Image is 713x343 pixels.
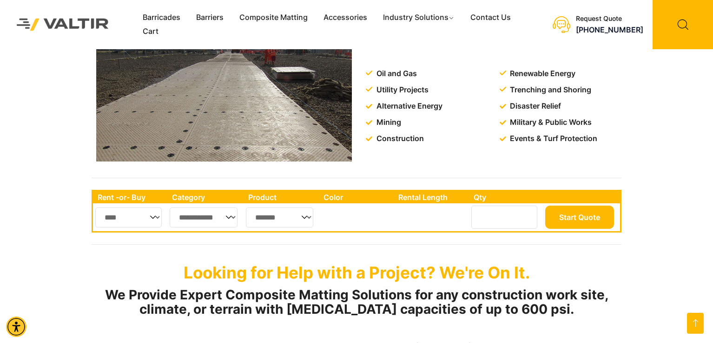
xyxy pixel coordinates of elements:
div: Accessibility Menu [6,317,26,337]
img: Valtir Rentals [7,9,119,40]
span: Renewable Energy [508,67,575,81]
a: Composite Matting [231,11,316,25]
span: Construction [374,132,424,146]
select: Single select [246,207,313,227]
h2: We Provide Expert Composite Matting Solutions for any construction work site, climate, or terrain... [92,288,621,317]
span: Trenching and Shoring [508,83,591,97]
span: Military & Public Works [508,116,592,129]
a: call (888) 496-3625 [576,25,643,34]
input: Number [471,206,537,229]
span: Alternative Energy [374,99,442,113]
button: Start Quote [545,206,614,229]
span: Oil and Gas [374,67,417,81]
span: Utility Projects [374,83,429,97]
span: Mining [374,116,401,129]
th: Rent -or- Buy [93,191,167,203]
a: Open this option [687,313,704,334]
select: Single select [170,207,238,227]
p: Looking for Help with a Project? We're On It. [92,263,621,282]
span: Events & Turf Protection [508,132,597,146]
th: Color [319,191,394,203]
th: Category [167,191,244,203]
select: Single select [95,207,162,227]
th: Rental Length [394,191,469,203]
img: A long, flat pathway made of interlocking panels stretches across a construction site, with worke... [96,18,352,162]
a: Accessories [316,11,375,25]
span: Disaster Relief [508,99,561,113]
a: Cart [135,25,166,39]
a: Barricades [135,11,188,25]
a: Industry Solutions [375,11,463,25]
a: Contact Us [462,11,519,25]
div: Request Quote [576,15,643,23]
th: Qty [469,191,543,203]
th: Product [244,191,319,203]
a: Barriers [188,11,231,25]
